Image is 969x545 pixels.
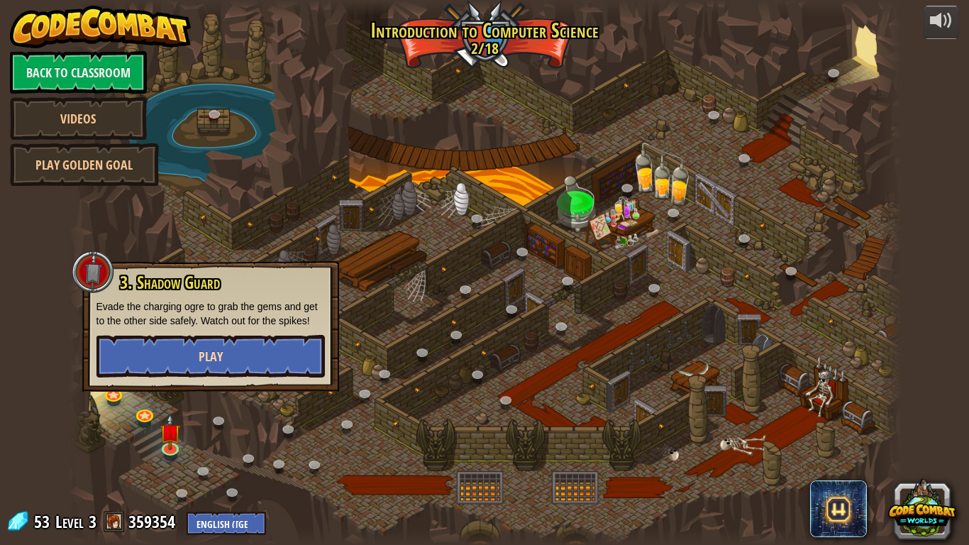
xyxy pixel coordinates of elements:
[10,51,147,94] a: Back to Classroom
[924,6,959,39] button: Adjust volume
[34,510,54,533] span: 53
[10,6,192,48] img: CodeCombat - Learn how to code by playing a game
[55,510,84,534] span: Level
[120,270,220,294] span: 3. Shadow Guard
[199,348,223,365] span: Play
[10,97,147,140] a: Videos
[160,414,181,451] img: level-banner-unstarted.png
[10,143,159,186] a: Play Golden Goal
[128,510,179,533] a: 359354
[96,299,325,328] p: Evade the charging ogre to grab the gems and get to the other side safely. Watch out for the spikes!
[96,335,325,378] button: Play
[89,510,96,533] span: 3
